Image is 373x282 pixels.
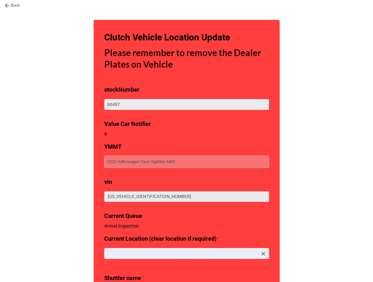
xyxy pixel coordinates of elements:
p: Arrival Inspection [104,223,269,229]
b: Current Queue [104,212,142,219]
label: Current Location (clear location if required) [104,234,216,243]
b: Clutch Vehicle Location Update [104,32,230,43]
p: X [104,131,269,137]
label: stockNumber [104,85,140,94]
label: YMMT [104,142,122,151]
label: vin [104,178,112,187]
a: Back [4,2,20,9]
strong: Please remember to remove the Dealer Plates on Vehicle [104,47,261,70]
b: Value Car Notifier [104,120,151,127]
textarea: 2022 Volkswagen Taos Highline AWD [104,156,269,168]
